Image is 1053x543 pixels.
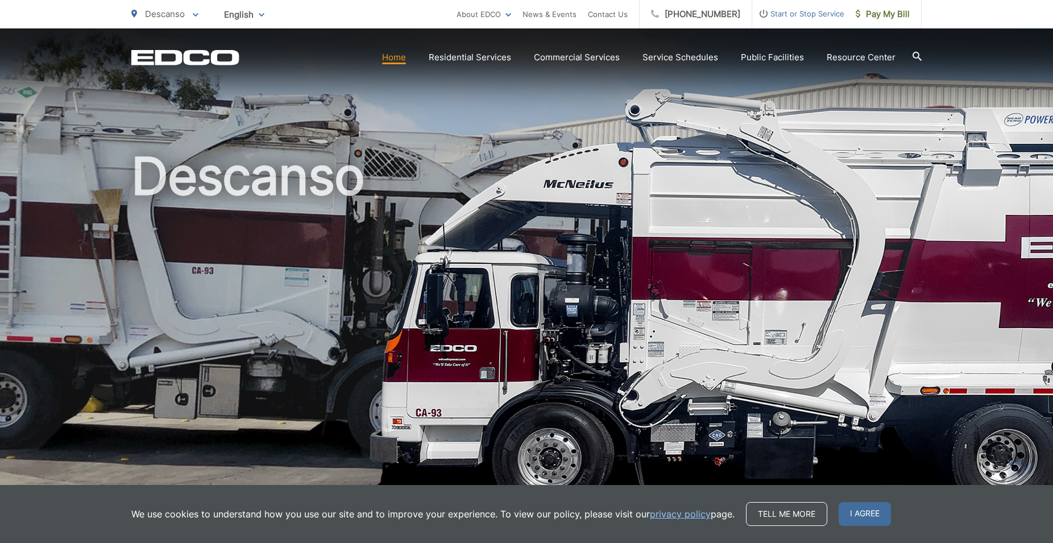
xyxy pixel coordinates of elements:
[131,49,239,65] a: EDCD logo. Return to the homepage.
[131,148,922,508] h1: Descanso
[650,507,711,521] a: privacy policy
[827,51,896,64] a: Resource Center
[746,502,827,526] a: Tell me more
[215,5,273,24] span: English
[382,51,406,64] a: Home
[856,7,910,21] span: Pay My Bill
[131,507,735,521] p: We use cookies to understand how you use our site and to improve your experience. To view our pol...
[429,51,511,64] a: Residential Services
[523,7,577,21] a: News & Events
[534,51,620,64] a: Commercial Services
[741,51,804,64] a: Public Facilities
[839,502,891,526] span: I agree
[457,7,511,21] a: About EDCO
[588,7,628,21] a: Contact Us
[642,51,718,64] a: Service Schedules
[145,9,185,19] span: Descanso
